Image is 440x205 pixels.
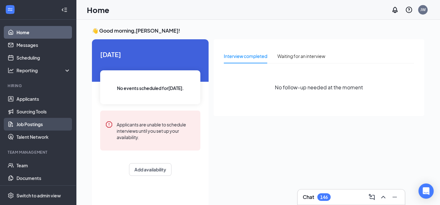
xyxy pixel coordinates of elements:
[61,7,68,13] svg: Collapse
[16,172,71,184] a: Documents
[16,105,71,118] a: Sourcing Tools
[117,85,184,92] span: No events scheduled for [DATE] .
[420,7,426,12] div: JW
[16,118,71,131] a: Job Postings
[303,194,314,201] h3: Chat
[391,193,398,201] svg: Minimize
[16,26,71,39] a: Home
[8,150,69,155] div: Team Management
[368,193,376,201] svg: ComposeMessage
[391,6,399,14] svg: Notifications
[379,193,387,201] svg: ChevronUp
[367,192,377,202] button: ComposeMessage
[390,192,400,202] button: Minimize
[418,183,434,199] div: Open Intercom Messenger
[16,159,71,172] a: Team
[129,163,171,176] button: Add availability
[405,6,413,14] svg: QuestionInfo
[105,121,113,128] svg: Error
[92,27,424,34] h3: 👋 Good morning, [PERSON_NAME] !
[16,192,61,199] div: Switch to admin view
[16,131,71,143] a: Talent Network
[16,51,71,64] a: Scheduling
[8,83,69,88] div: Hiring
[8,67,14,74] svg: Analysis
[7,6,13,13] svg: WorkstreamLogo
[277,53,325,60] div: Waiting for an interview
[117,121,195,140] div: Applicants are unable to schedule interviews until you set up your availability.
[224,53,267,60] div: Interview completed
[16,93,71,105] a: Applicants
[16,67,71,74] div: Reporting
[87,4,109,15] h1: Home
[275,83,363,91] span: No follow-up needed at the moment
[16,184,71,197] a: Surveys
[100,49,200,59] span: [DATE]
[16,39,71,51] a: Messages
[378,192,388,202] button: ChevronUp
[320,195,328,200] div: 146
[8,192,14,199] svg: Settings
